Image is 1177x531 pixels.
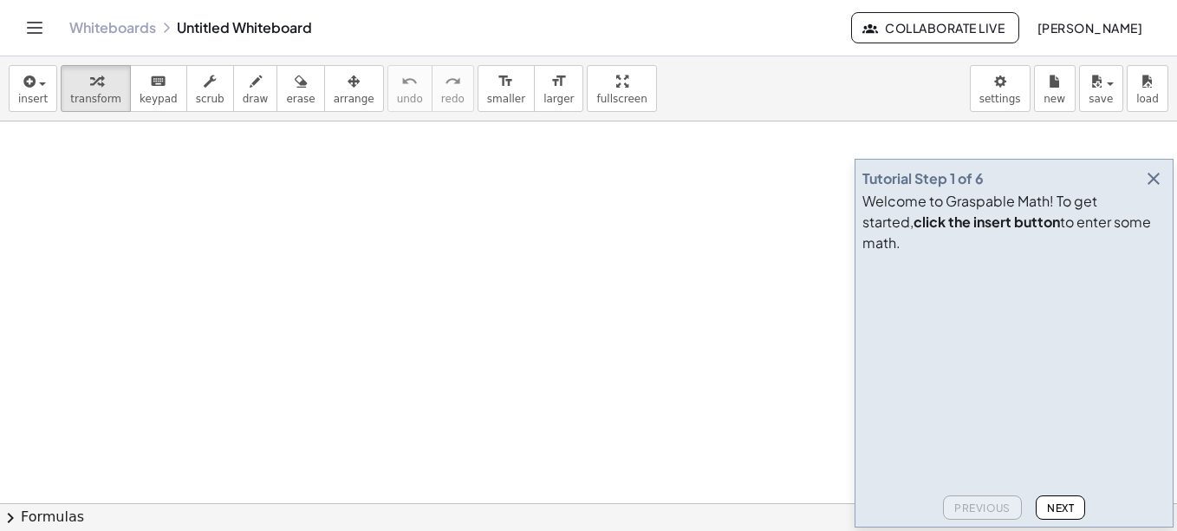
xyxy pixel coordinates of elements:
[69,19,156,36] a: Whiteboards
[243,93,269,105] span: draw
[1023,12,1156,43] button: [PERSON_NAME]
[150,71,166,92] i: keyboard
[534,65,583,112] button: format_sizelarger
[1047,501,1074,515] span: Next
[851,12,1019,43] button: Collaborate Live
[276,65,324,112] button: erase
[18,93,48,105] span: insert
[862,191,1166,253] div: Welcome to Graspable Math! To get started, to enter some math.
[914,213,1060,231] b: click the insert button
[596,93,647,105] span: fullscreen
[445,71,461,92] i: redo
[1127,65,1168,112] button: load
[397,93,423,105] span: undo
[286,93,315,105] span: erase
[497,71,514,92] i: format_size
[401,71,418,92] i: undo
[334,93,374,105] span: arrange
[70,93,121,105] span: transform
[862,168,984,189] div: Tutorial Step 1 of 6
[186,65,234,112] button: scrub
[970,65,1031,112] button: settings
[1034,65,1076,112] button: new
[1036,495,1085,520] button: Next
[1044,93,1065,105] span: new
[866,20,1005,36] span: Collaborate Live
[9,65,57,112] button: insert
[441,93,465,105] span: redo
[1136,93,1159,105] span: load
[432,65,474,112] button: redoredo
[140,93,178,105] span: keypad
[487,93,525,105] span: smaller
[1037,20,1142,36] span: [PERSON_NAME]
[543,93,574,105] span: larger
[1089,93,1113,105] span: save
[130,65,187,112] button: keyboardkeypad
[324,65,384,112] button: arrange
[233,65,278,112] button: draw
[587,65,656,112] button: fullscreen
[387,65,432,112] button: undoundo
[61,65,131,112] button: transform
[478,65,535,112] button: format_sizesmaller
[979,93,1021,105] span: settings
[1079,65,1123,112] button: save
[21,14,49,42] button: Toggle navigation
[196,93,224,105] span: scrub
[550,71,567,92] i: format_size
